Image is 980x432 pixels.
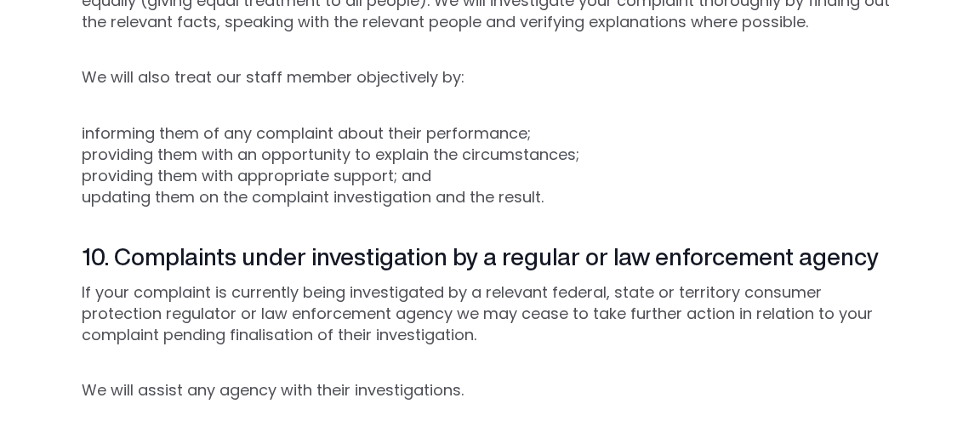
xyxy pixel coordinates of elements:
p: We will also treat our staff member objectively by: [82,66,898,88]
p: We will assist any agency with their investigations. [82,379,898,401]
p: informing them of any complaint about their performance; providing them with an opportunity to ex... [82,122,898,208]
p: If your complaint is currently being investigated by a relevant federal, state or territory consu... [82,281,898,346]
h5: 10. Complaints under investigation by a regular or law enforcement agency [82,242,898,272]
